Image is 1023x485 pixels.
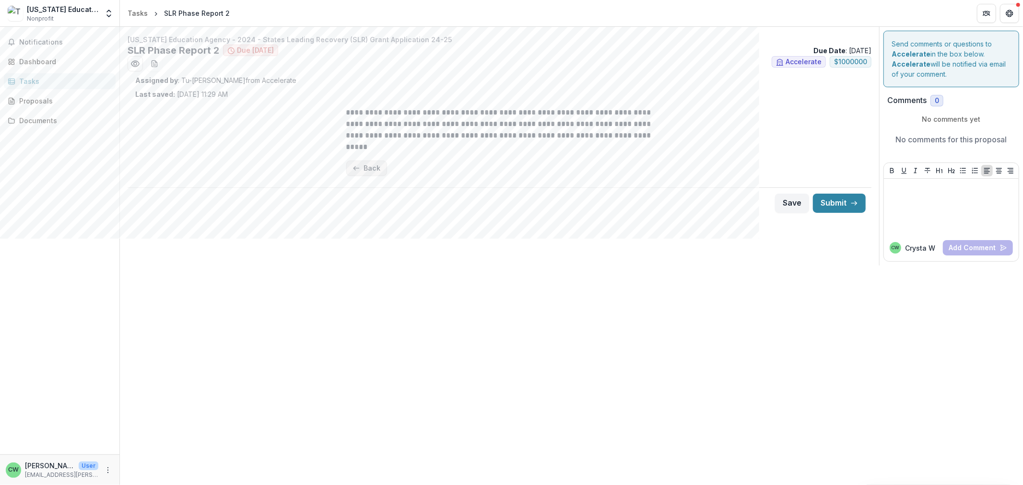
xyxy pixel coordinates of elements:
div: Documents [19,115,108,126]
button: download-word-button [147,56,162,71]
p: No comments for this proposal [896,134,1007,145]
button: Save [775,194,809,213]
button: Submit [813,194,866,213]
p: [DATE] 11:29 AM [135,89,228,99]
a: Proposals [4,93,116,109]
strong: Last saved: [135,90,175,98]
span: Due [DATE] [237,46,274,55]
div: Proposals [19,96,108,106]
img: Texas Education Agency [8,6,23,21]
p: No comments yet [887,114,1015,124]
button: Italicize [910,165,921,176]
p: [EMAIL_ADDRESS][PERSON_NAME][DOMAIN_NAME][US_STATE] [25,471,98,479]
span: $ 1000000 [834,58,867,66]
button: Notifications [4,35,116,50]
span: 0 [935,97,939,105]
a: Tasks [4,73,116,89]
p: Crysta W [905,243,935,253]
p: [PERSON_NAME] [25,461,75,471]
span: Nonprofit [27,14,54,23]
button: Align Right [1005,165,1016,176]
div: SLR Phase Report 2 [164,8,230,18]
span: Notifications [19,38,112,46]
button: Open entity switcher [102,4,116,23]
button: Align Center [993,165,1005,176]
strong: Accelerate [892,60,930,68]
button: Back [346,161,387,176]
strong: Accelerate [892,50,930,58]
button: Get Help [1000,4,1019,23]
strong: Due Date [813,46,846,55]
p: : Tu-[PERSON_NAME] from Accelerate [135,75,864,85]
button: Bold [886,165,898,176]
button: Add Comment [943,240,1013,255]
a: Documents [4,113,116,128]
p: User [79,462,98,470]
div: Crysta Workman [892,245,900,250]
div: Send comments or questions to in the box below. will be notified via email of your comment. [883,31,1019,87]
button: More [102,464,114,476]
button: Strike [922,165,933,176]
div: Tasks [128,8,148,18]
strong: Assigned by [135,76,178,84]
div: Dashboard [19,57,108,67]
div: Crysta Workman [8,467,19,473]
p: [US_STATE] Education Agency - 2024 - States Leading Recovery (SLR) Grant Application 24-25 [128,35,871,45]
h2: Comments [887,96,927,105]
button: Heading 1 [934,165,945,176]
button: Heading 2 [946,165,957,176]
button: Bullet List [957,165,969,176]
h2: SLR Phase Report 2 [128,45,219,56]
button: Preview b1a7c36b-2d00-42f5-8c3c-5104132dd8fc.pdf [128,56,143,71]
button: Underline [898,165,910,176]
span: Accelerate [786,58,822,66]
a: Dashboard [4,54,116,69]
a: Tasks [124,6,152,20]
button: Ordered List [969,165,981,176]
nav: breadcrumb [124,6,234,20]
p: : [DATE] [813,46,871,56]
button: Align Left [981,165,993,176]
div: Tasks [19,76,108,86]
div: [US_STATE] Education Agency [27,4,98,14]
button: Partners [977,4,996,23]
